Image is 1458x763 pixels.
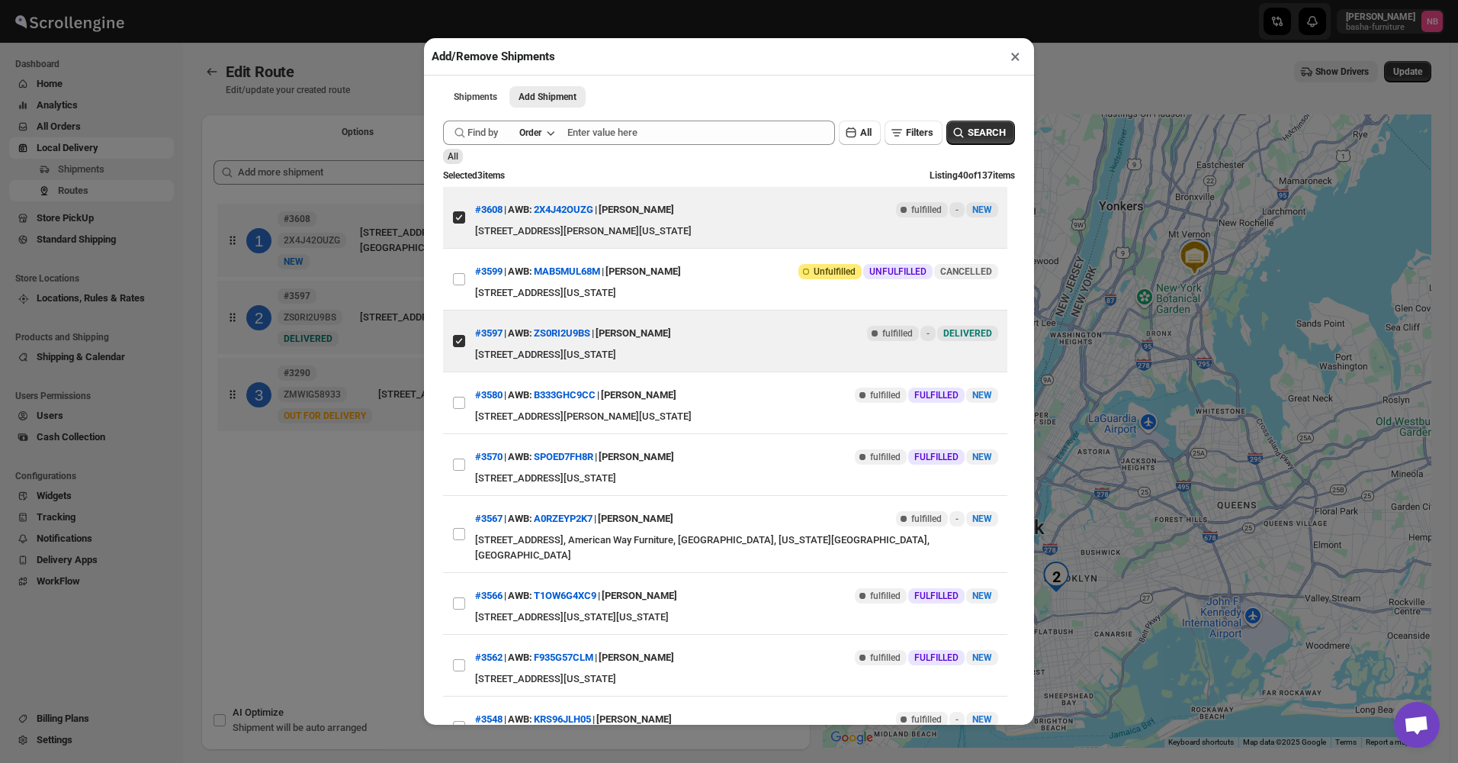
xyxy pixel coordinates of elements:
span: AWB: [508,202,532,217]
div: [STREET_ADDRESS], American Way Furniture, [GEOGRAPHIC_DATA], [US_STATE][GEOGRAPHIC_DATA], [GEOGRA... [475,533,998,563]
span: - [955,713,959,726]
button: × [1004,46,1026,67]
span: NEW [972,513,992,524]
button: #3580 [475,389,503,401]
span: AWB: [508,449,532,465]
button: KRS96JLH05 [534,713,591,725]
button: #3562 [475,652,503,663]
button: Order [510,122,563,143]
button: ZS0RI2U9BS [534,327,590,339]
button: #3548 [475,713,503,725]
span: AWB: [508,588,532,604]
div: [STREET_ADDRESS][US_STATE] [475,671,998,687]
div: [PERSON_NAME] [599,196,674,224]
div: | | [475,320,671,347]
span: - [927,327,930,340]
span: fulfilled [870,652,901,664]
button: #3599 [475,266,503,277]
div: [STREET_ADDRESS][US_STATE][US_STATE] [475,610,998,625]
button: MAB5MUL68M [534,266,600,277]
span: FULFILLED [914,652,959,664]
div: [PERSON_NAME] [602,582,677,610]
span: AWB: [508,511,532,526]
div: [STREET_ADDRESS][PERSON_NAME][US_STATE] [475,224,998,239]
div: | | [475,381,676,409]
span: Selected 3 items [443,170,505,181]
div: | | [475,644,674,671]
button: 2X4J42OUZG [534,204,593,215]
button: #3608 [475,204,503,215]
span: AWB: [508,712,532,727]
span: FULFILLED [914,389,959,401]
span: - [955,513,959,525]
div: | | [475,196,674,224]
span: NEW [972,452,992,462]
button: #3566 [475,590,503,601]
button: SEARCH [946,121,1015,145]
span: AWB: [508,326,532,341]
div: [PERSON_NAME] [601,381,676,409]
span: NEW [972,714,992,725]
span: All [448,151,458,162]
button: SPOED7FH8R [534,451,593,462]
span: fulfilled [882,327,913,340]
div: | | [475,505,673,533]
button: #3597 [475,327,503,339]
button: #3570 [475,451,503,462]
button: A0RZEYP2K7 [534,513,593,524]
span: FULFILLED [914,451,959,463]
div: Open chat [1394,702,1440,748]
div: [STREET_ADDRESS][US_STATE] [475,347,998,362]
button: All [839,121,881,145]
span: DELIVERED [943,328,992,339]
span: fulfilled [911,204,942,216]
h2: Add/Remove Shipments [432,49,555,64]
div: [STREET_ADDRESS][PERSON_NAME][US_STATE] [475,409,998,424]
span: FULFILLED [914,590,959,602]
input: Enter value here [567,121,835,145]
div: | | [475,443,674,471]
div: [STREET_ADDRESS][US_STATE] [475,285,998,301]
button: B333GHC9CC [534,389,596,401]
button: Filters [885,121,943,145]
span: fulfilled [911,713,942,726]
div: [PERSON_NAME] [596,320,671,347]
span: fulfilled [870,451,901,463]
span: CANCELLED [940,266,992,277]
div: Selected Shipments [201,148,811,649]
span: AWB: [508,264,532,279]
span: NEW [972,390,992,401]
span: Find by [467,125,498,140]
span: fulfilled [911,513,942,525]
div: [PERSON_NAME] [596,706,672,733]
button: T1OW6G4XC9 [534,590,596,601]
div: Order [519,127,541,139]
div: | | [475,582,677,610]
span: NEW [972,591,992,601]
span: SEARCH [968,125,1006,140]
span: fulfilled [870,389,901,401]
span: Filters [906,127,933,138]
button: F935G57CLM [534,652,593,663]
span: UNFULFILLED [869,266,927,278]
div: [PERSON_NAME] [599,443,674,471]
span: - [955,204,959,216]
div: | | [475,258,681,285]
div: [PERSON_NAME] [598,505,673,533]
span: NEW [972,652,992,663]
span: Shipments [454,91,497,103]
span: AWB: [508,388,532,403]
span: Unfulfilled [814,266,856,278]
span: All [860,127,872,138]
div: [PERSON_NAME] [599,644,674,671]
span: Listing 40 of 137 items [930,170,1015,181]
span: NEW [972,204,992,215]
div: [PERSON_NAME] [605,258,681,285]
button: #3567 [475,513,503,524]
span: AWB: [508,650,532,665]
div: | | [475,706,672,733]
span: fulfilled [870,590,901,602]
div: [STREET_ADDRESS][US_STATE] [475,471,998,486]
span: Add Shipment [519,91,576,103]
